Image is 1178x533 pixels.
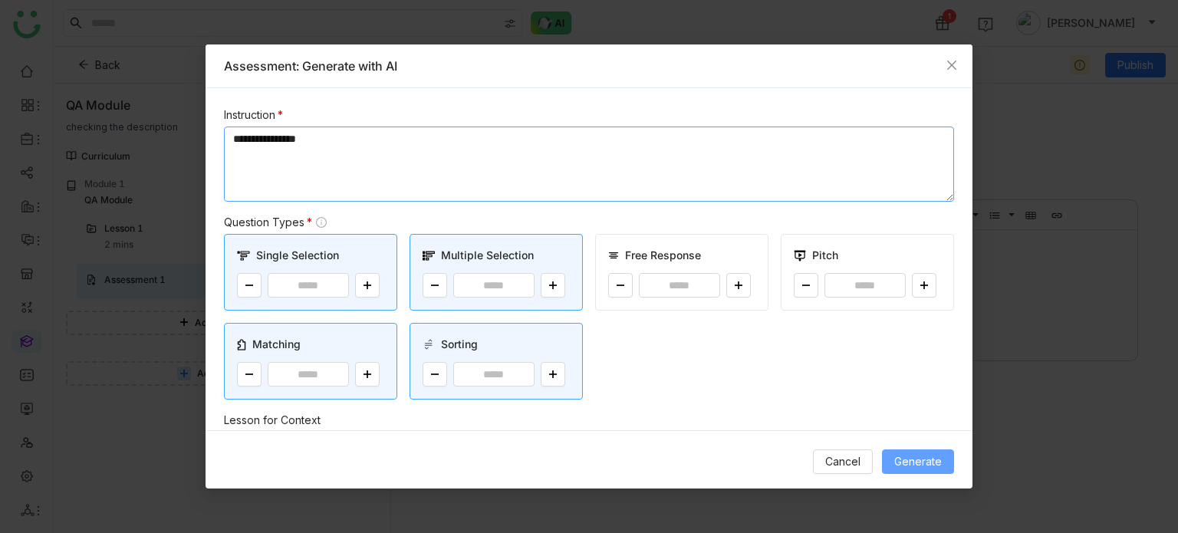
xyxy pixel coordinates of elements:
[441,247,534,264] span: Multiple Selection
[882,449,954,474] button: Generate
[224,57,954,75] div: Assessment: Generate with AI
[252,336,301,353] span: Matching
[224,107,954,123] div: Instruction
[894,453,942,470] span: Generate
[625,247,701,264] span: Free Response
[608,250,619,261] img: long_answer.svg
[224,412,954,429] div: Lesson for Context
[256,247,339,264] span: Single Selection
[423,251,435,261] img: multiple_choice.svg
[825,453,860,470] span: Cancel
[441,336,478,353] span: Sorting
[423,338,435,350] img: ordering_card.svg
[812,247,838,264] span: Pitch
[931,44,972,86] button: Close
[794,250,806,262] img: pitch.svg
[224,214,954,231] div: Question Types
[237,339,246,350] img: matching_card.svg
[237,251,250,261] img: single_choice.svg
[813,449,873,474] button: Cancel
